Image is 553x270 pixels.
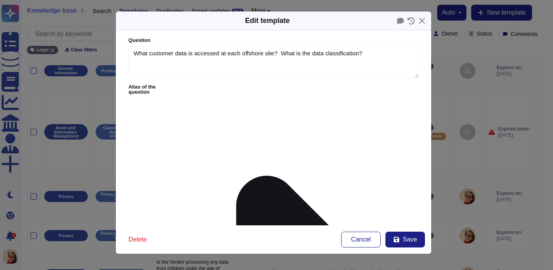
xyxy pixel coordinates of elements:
button: Save [385,232,425,247]
span: Save [403,236,417,243]
button: Delete [122,232,153,247]
span: Cancel [351,236,371,243]
button: Cancel [341,232,381,247]
textarea: What customer data is accessed at each offshore site? What is the data classification? [128,46,419,79]
div: Edit template [245,15,290,26]
span: Delete [128,236,147,243]
button: Close [416,15,428,27]
label: Question [128,38,419,43]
